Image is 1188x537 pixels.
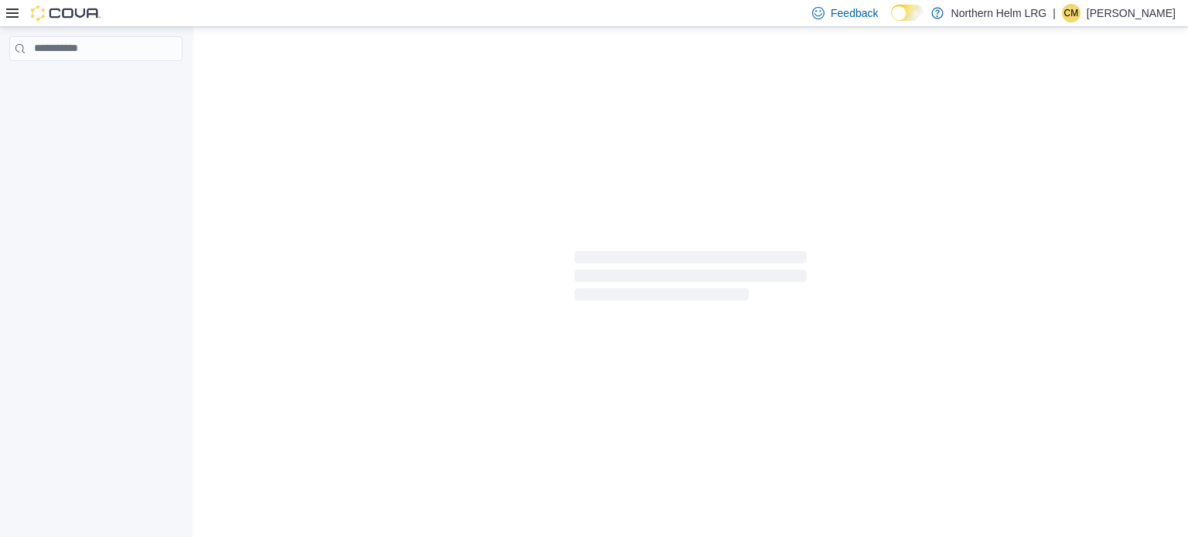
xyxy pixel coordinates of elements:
nav: Complex example [9,64,183,101]
p: Northern Helm LRG [951,4,1047,22]
div: Courtney Metson [1062,4,1080,22]
span: Feedback [831,5,878,21]
img: Cova [31,5,101,21]
span: Loading [575,254,807,304]
input: Dark Mode [891,5,923,21]
p: | [1053,4,1056,22]
span: CM [1064,4,1079,22]
p: [PERSON_NAME] [1087,4,1176,22]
